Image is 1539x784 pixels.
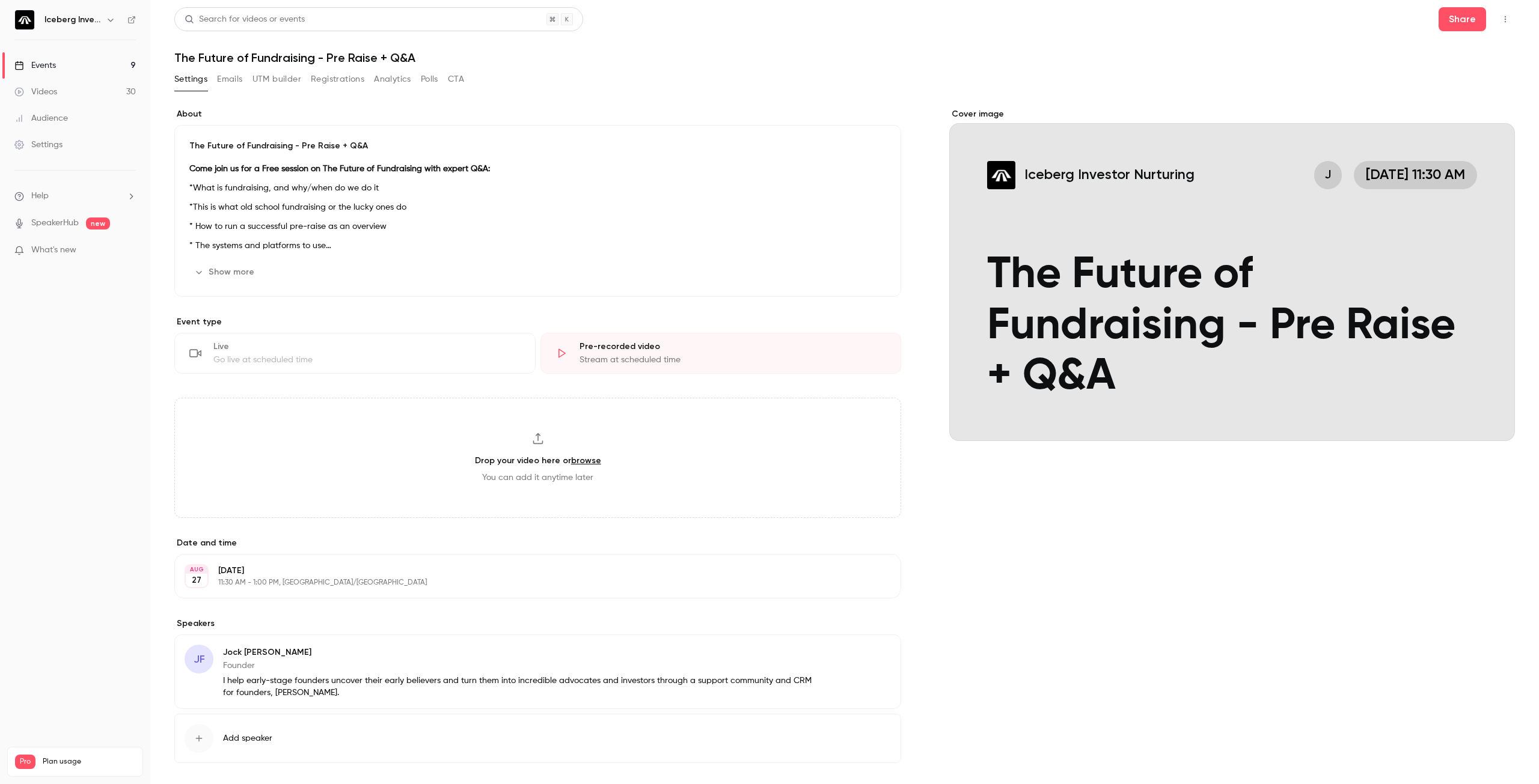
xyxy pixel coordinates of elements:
p: [DATE] [218,565,837,577]
label: About [174,108,901,120]
p: Jock [PERSON_NAME] [223,646,823,658]
span: Help [31,190,49,202]
span: JF [194,651,205,667]
p: 11:30 AM - 1:00 PM, [GEOGRAPHIC_DATA]/[GEOGRAPHIC_DATA] [218,578,837,588]
span: Plan usage [43,757,135,767]
span: What's new [31,244,76,257]
button: Polls [421,70,438,89]
p: I help early-stage founders uncover their early believers and turn them into incredible advocates... [223,675,823,699]
div: Stream at scheduled time [580,354,887,366]
div: Events [14,59,56,71]
p: * The systems and platforms to use [189,239,886,253]
div: JFJock [PERSON_NAME]FounderI help early-stage founders uncover their early believers and turn the... [174,634,901,709]
button: Show more [189,263,262,282]
p: *This is what old school fundraising or the lucky ones do [189,200,886,214]
div: Pre-recorded videoStream at scheduled time [540,333,902,374]
button: CTA [448,70,464,89]
h1: The Future of Fundraising - Pre Raise + Q&A [174,50,1515,65]
button: UTM builder [252,70,301,89]
div: Pre-recorded video [580,341,887,353]
div: Search for videos or events [185,13,305,26]
p: *What is fundraising, and why/when do we do it [189,181,886,195]
strong: Come join us for a Free session on The Future of Fundraising with expert Q&A: [189,165,490,173]
span: new [86,217,110,229]
section: Cover image [949,108,1515,441]
div: Go live at scheduled time [213,354,521,366]
p: Event type [174,316,901,328]
span: You can add it anytime later [482,472,593,484]
label: Date and time [174,537,901,549]
label: Speakers [174,618,901,630]
p: 27 [192,574,201,586]
p: Founder [223,660,823,672]
div: AUG [186,565,207,574]
button: Analytics [374,70,411,89]
a: browse [571,455,601,466]
button: Add speaker [174,714,901,763]
p: The Future of Fundraising - Pre Raise + Q&A [189,140,886,152]
p: * How to run a successful pre-raise as an overview [189,219,886,234]
div: Settings [14,139,63,151]
div: Videos [14,86,57,98]
div: Live [213,341,521,353]
iframe: Noticeable Trigger [121,245,136,256]
h3: Drop your video here or [475,454,601,467]
li: help-dropdown-opener [14,190,136,202]
button: Settings [174,70,207,89]
span: Pro [15,755,35,769]
a: SpeakerHub [31,217,79,229]
img: Iceberg Investor Nurturing [15,10,34,29]
button: Emails [217,70,242,89]
div: LiveGo live at scheduled time [174,333,536,374]
button: Registrations [311,70,364,89]
h6: Iceberg Investor Nurturing [44,14,101,26]
span: Add speaker [223,732,272,744]
button: Share [1439,7,1486,31]
label: Cover image [949,108,1515,120]
div: Audience [14,112,68,124]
